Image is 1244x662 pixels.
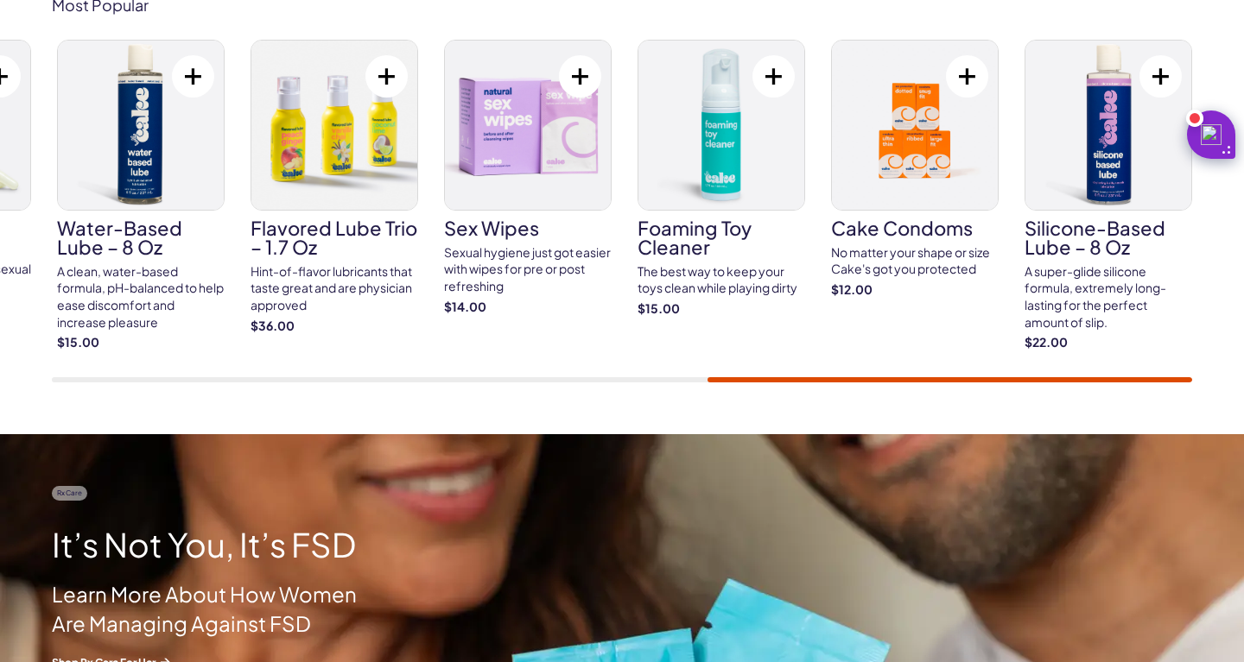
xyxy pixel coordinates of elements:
[52,580,369,638] p: Learn More About How Women Are Managing Against FSD
[444,40,612,315] a: sex wipes sex wipes Sexual hygiene just got easier with wipes for pre or post refreshing $14.00
[831,244,999,278] div: No matter your shape or size Cake's got you protected
[638,218,805,256] h3: Foaming Toy Cleaner
[444,244,612,295] div: Sexual hygiene just got easier with wipes for pre or post refreshing
[52,486,87,501] span: Rx Care
[251,263,418,314] div: Hint-of-flavor lubricants that taste great and are physician approved
[832,41,998,210] img: Cake Condoms
[52,526,369,563] h2: It’s Not You, It’s FSD
[638,263,805,297] div: The best way to keep your toys clean while playing dirty
[831,218,999,237] h3: Cake Condoms
[58,41,224,210] img: Water-Based Lube – 8 oz
[57,40,225,351] a: Water-Based Lube – 8 oz Water-Based Lube – 8 oz A clean, water-based formula, pH-balanced to help...
[57,218,225,256] h3: Water-Based Lube – 8 oz
[1025,218,1192,256] h3: Silicone-Based Lube – 8 oz
[1025,40,1192,351] a: Silicone-Based Lube – 8 oz Silicone-Based Lube – 8 oz A super-glide silicone formula, extremely l...
[444,218,612,237] h3: sex wipes
[1025,334,1192,351] strong: $22.00
[57,263,225,331] div: A clean, water-based formula, pH-balanced to help ease discomfort and increase pleasure
[831,40,999,299] a: Cake Condoms Cake Condoms No matter your shape or size Cake's got you protected $12.00
[445,41,611,210] img: sex wipes
[251,40,418,334] a: Flavored Lube Trio – 1.7 oz Flavored Lube Trio – 1.7 oz Hint-of-flavor lubricants that taste grea...
[251,41,417,210] img: Flavored Lube Trio – 1.7 oz
[251,218,418,256] h3: Flavored Lube Trio – 1.7 oz
[831,281,999,299] strong: $12.00
[1025,263,1192,331] div: A super-glide silicone formula, extremely long-lasting for the perfect amount of slip.
[444,299,612,316] strong: $14.00
[251,318,418,335] strong: $36.00
[57,334,225,351] strong: $15.00
[638,300,805,318] strong: $15.00
[638,40,805,318] a: Foaming Toy Cleaner Foaming Toy Cleaner The best way to keep your toys clean while playing dirty ...
[1025,41,1191,210] img: Silicone-Based Lube – 8 oz
[638,41,804,210] img: Foaming Toy Cleaner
